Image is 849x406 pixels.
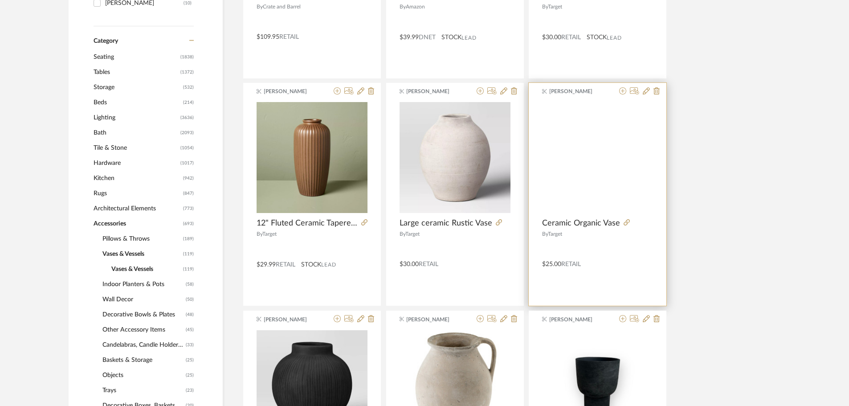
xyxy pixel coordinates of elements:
span: Baskets & Storage [102,353,184,368]
span: $25.00 [542,261,561,267]
span: (1017) [180,156,194,170]
span: Retail [279,34,299,40]
span: [PERSON_NAME] [406,87,462,95]
span: Category [94,37,118,45]
img: 12" Fluted Ceramic Tapered- Vintage Brown [257,102,367,213]
span: (1372) [180,65,194,79]
span: (50) [186,292,194,307]
span: By [257,231,262,237]
span: (693) [183,217,194,231]
span: By [542,4,548,9]
span: Retail [561,34,581,41]
span: Target [405,231,420,237]
span: $109.95 [257,34,279,40]
span: Wall Decor [102,292,184,307]
span: (189) [183,232,194,246]
span: [PERSON_NAME] [406,316,462,324]
span: (1054) [180,141,194,155]
span: Amazon [406,4,425,9]
span: (25) [186,368,194,382]
span: Kitchen [94,171,181,186]
span: Ceramic Organic Vase [542,218,620,228]
span: Crate and Barrel [263,4,301,9]
span: (214) [183,95,194,110]
span: By [400,231,405,237]
span: Bath [94,125,178,140]
span: (23) [186,383,194,398]
span: (532) [183,80,194,94]
span: $39.99 [400,34,419,41]
span: (48) [186,308,194,322]
span: Target [548,4,562,9]
span: STOCK [441,33,461,42]
span: $30.00 [542,34,561,41]
span: Beds [94,95,181,110]
span: (942) [183,171,194,185]
span: STOCK [301,260,321,270]
span: By [542,231,548,237]
span: (58) [186,277,194,291]
span: Storage [94,80,181,95]
span: Large ceramic Rustic Vase [400,218,492,228]
span: Tile & Stone [94,140,178,156]
span: Pillows & Throws [102,231,181,246]
span: $29.99 [257,262,276,268]
span: Hardware [94,156,178,171]
span: Objects [102,368,184,383]
span: (25) [186,353,194,367]
span: (3636) [180,111,194,125]
span: By [257,4,263,9]
span: [PERSON_NAME] [549,316,605,324]
span: Vases & Vessels [111,262,181,277]
span: DNET [419,34,436,41]
span: Trays [102,383,184,398]
span: Candelabras, Candle Holders, Candle Sticks [102,337,184,353]
span: Target [548,231,562,237]
span: Lead [607,35,622,41]
span: (773) [183,201,194,216]
span: Lighting [94,110,178,125]
span: Rugs [94,186,181,201]
span: Retail [561,261,581,267]
span: $30.00 [400,261,419,267]
img: Large ceramic Rustic Vase [400,102,510,213]
span: (119) [183,262,194,276]
span: Decorative Bowls & Plates [102,307,184,322]
span: [PERSON_NAME] [549,87,605,95]
span: Retail [276,262,295,268]
span: (119) [183,247,194,261]
span: Accessories [94,216,181,231]
span: 12" Fluted Ceramic Tapered- Vintage Brown [257,218,358,228]
span: STOCK [587,33,607,42]
span: Target [262,231,277,237]
span: Seating [94,49,178,65]
span: (1838) [180,50,194,64]
span: (2093) [180,126,194,140]
span: By [400,4,406,9]
span: Lead [321,262,336,268]
span: Indoor Planters & Pots [102,277,184,292]
span: (33) [186,338,194,352]
span: Architectural Elements [94,201,181,216]
span: Tables [94,65,178,80]
span: [PERSON_NAME] [264,87,320,95]
span: [PERSON_NAME] [264,316,320,324]
span: Vases & Vessels [102,246,181,262]
span: Other Accessory Items [102,322,184,337]
span: Lead [461,35,477,41]
span: (847) [183,186,194,201]
span: Retail [419,261,438,267]
span: (45) [186,323,194,337]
